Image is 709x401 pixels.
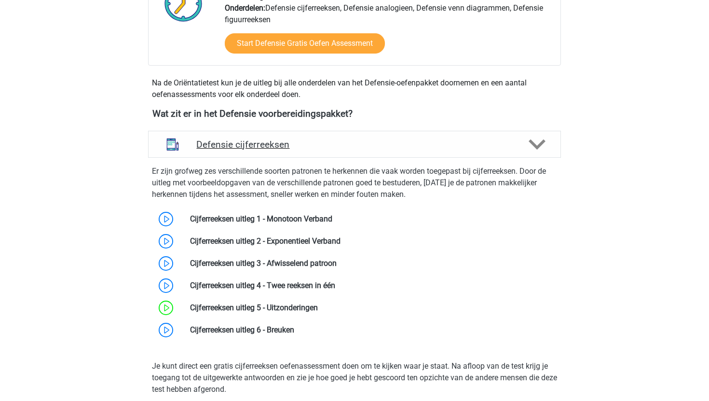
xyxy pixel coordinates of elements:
a: Start Defensie Gratis Oefen Assessment [225,33,385,54]
div: Cijferreeksen uitleg 3 - Afwisselend patroon [183,258,560,269]
h4: Defensie cijferreeksen [196,139,512,150]
p: Er zijn grofweg zes verschillende soorten patronen te herkennen die vaak worden toegepast bij cij... [152,166,557,200]
div: Na de Oriëntatietest kun je de uitleg bij alle onderdelen van het Defensie-oefenpakket doornemen ... [148,77,561,100]
div: Cijferreeksen uitleg 1 - Monotoon Verband [183,213,560,225]
div: Cijferreeksen uitleg 5 - Uitzonderingen [183,302,560,314]
p: Je kunt direct een gratis cijferreeksen oefenassessment doen om te kijken waar je staat. Na afloo... [152,360,557,395]
a: cijferreeksen Defensie cijferreeksen [144,131,565,158]
div: Cijferreeksen uitleg 6 - Breuken [183,324,560,336]
h4: Wat zit er in het Defensie voorbereidingspakket? [152,108,557,119]
b: Onderdelen: [225,3,265,13]
div: Cijferreeksen uitleg 4 - Twee reeksen in één [183,280,560,291]
div: Cijferreeksen uitleg 2 - Exponentieel Verband [183,235,560,247]
img: cijferreeksen [160,132,185,157]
